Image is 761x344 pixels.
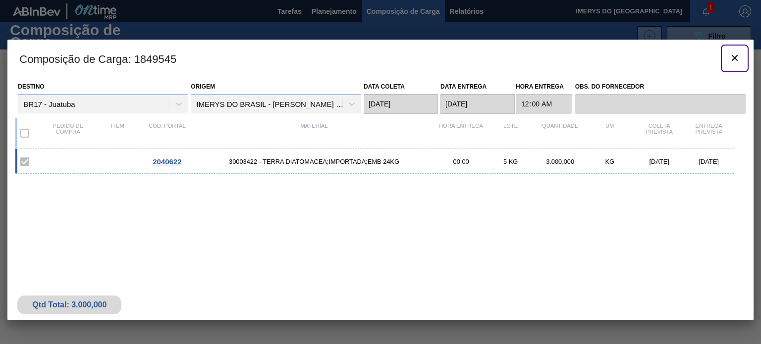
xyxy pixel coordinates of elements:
[142,123,192,144] div: Cód. Portal
[191,83,215,90] label: Origem
[585,123,635,144] div: UM
[43,123,93,144] div: Pedido de compra
[192,123,436,144] div: Material
[575,80,746,94] label: Obs. do Fornecedor
[25,300,114,309] div: Qtd Total: 3.000,000
[536,123,585,144] div: Quantidade
[436,123,486,144] div: Hora Entrega
[364,94,438,114] input: dd/mm/yyyy
[516,80,572,94] label: Hora Entrega
[142,157,192,166] div: Ir para o Pedido
[7,40,753,77] h3: Composição de Carga : 1849545
[440,83,487,90] label: Data entrega
[486,123,536,144] div: Lote
[635,158,684,165] div: [DATE]
[684,123,734,144] div: Entrega Prevista
[93,123,142,144] div: Item
[153,157,181,166] span: 2040622
[364,83,405,90] label: Data coleta
[684,158,734,165] div: [DATE]
[18,83,44,90] label: Destino
[585,158,635,165] div: KG
[192,158,436,165] span: 30003422 - TERRA DIATOMACEA;IMPORTADA;EMB 24KG
[436,158,486,165] div: 00:00
[635,123,684,144] div: Coleta Prevista
[440,94,515,114] input: dd/mm/yyyy
[536,158,585,165] div: 3.000,000
[486,158,536,165] div: 5 KG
